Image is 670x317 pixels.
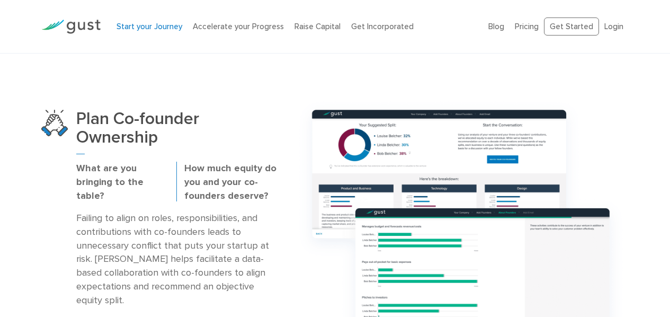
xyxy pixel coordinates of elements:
a: Get Incorporated [351,22,414,31]
p: Failing to align on roles, responsibilities, and contributions with co-founders leads to unnecess... [76,212,276,307]
h3: Plan Co-founder Ownership [76,110,276,154]
p: What are you bringing to the table? [76,162,168,203]
a: Accelerate your Progress [193,22,284,31]
a: Pricing [515,22,539,31]
a: Blog [488,22,504,31]
a: Start your Journey [117,22,182,31]
a: Raise Capital [294,22,341,31]
img: Plan Co Founder Ownership [41,110,68,136]
p: How much equity do you and your co-founders deserve? [184,162,276,203]
img: Gust Logo [41,20,101,34]
a: Login [604,22,623,31]
a: Get Started [544,17,599,36]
